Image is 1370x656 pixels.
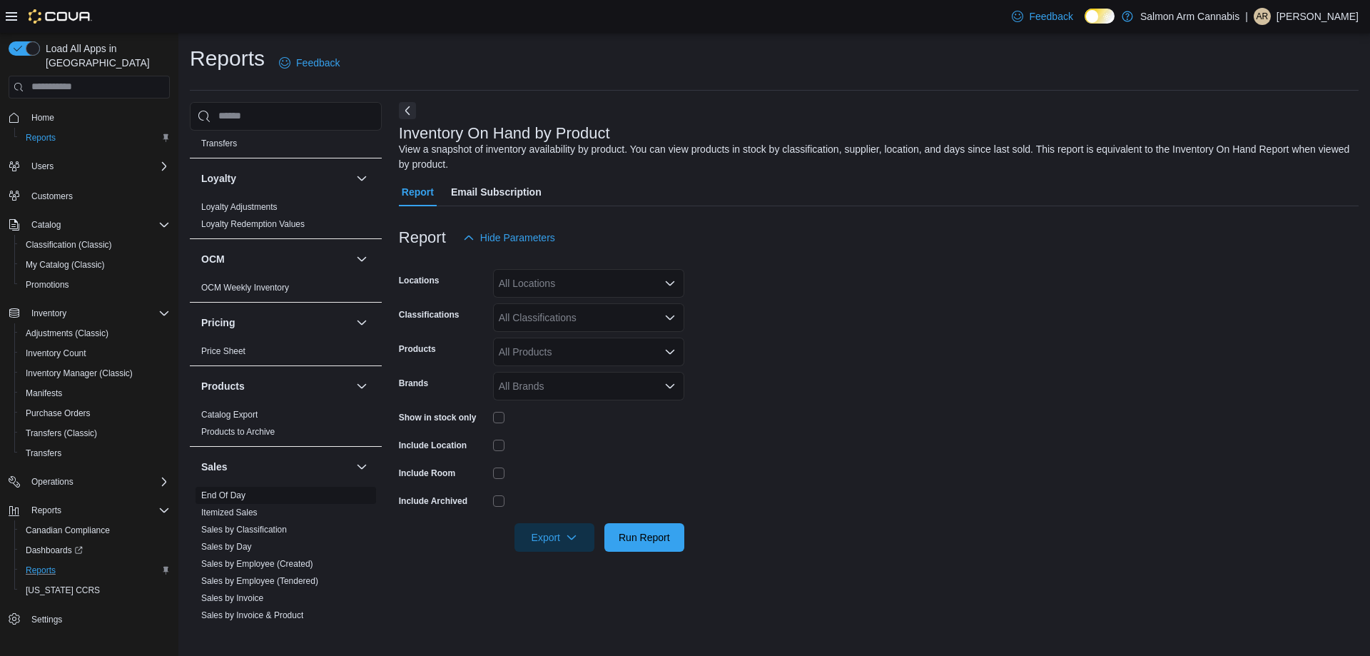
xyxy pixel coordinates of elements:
[273,49,345,77] a: Feedback
[201,171,236,186] h3: Loyalty
[20,405,96,422] a: Purchase Orders
[20,385,68,402] a: Manifests
[480,231,555,245] span: Hide Parameters
[20,522,116,539] a: Canadian Compliance
[399,440,467,451] label: Include Location
[26,610,170,628] span: Settings
[20,345,170,362] span: Inventory Count
[201,219,305,229] a: Loyalty Redemption Values
[20,542,88,559] a: Dashboards
[664,346,676,358] button: Open list of options
[399,275,440,286] label: Locations
[201,610,303,621] span: Sales by Invoice & Product
[20,385,170,402] span: Manifests
[20,425,103,442] a: Transfers (Classic)
[201,409,258,420] span: Catalog Export
[14,580,176,600] button: [US_STATE] CCRS
[201,202,278,212] a: Loyalty Adjustments
[399,142,1351,172] div: View a snapshot of inventory availability by product. You can view products in stock by classific...
[26,305,170,322] span: Inventory
[14,560,176,580] button: Reports
[31,614,62,625] span: Settings
[201,427,275,437] a: Products to Archive
[20,542,170,559] span: Dashboards
[201,460,350,474] button: Sales
[20,365,170,382] span: Inventory Manager (Classic)
[201,593,263,603] a: Sales by Invoice
[14,235,176,255] button: Classification (Classic)
[20,276,170,293] span: Promotions
[201,121,232,131] a: Reorder
[26,158,59,175] button: Users
[1277,8,1359,25] p: [PERSON_NAME]
[20,345,92,362] a: Inventory Count
[201,379,350,393] button: Products
[604,523,684,552] button: Run Report
[201,559,313,569] a: Sales by Employee (Created)
[201,508,258,518] a: Itemized Sales
[201,460,228,474] h3: Sales
[31,505,61,516] span: Reports
[20,445,170,462] span: Transfers
[201,379,245,393] h3: Products
[201,490,245,500] a: End Of Day
[201,138,237,149] span: Transfers
[20,445,67,462] a: Transfers
[399,412,477,423] label: Show in stock only
[26,428,97,439] span: Transfers (Classic)
[20,562,61,579] a: Reports
[26,545,83,556] span: Dashboards
[20,365,138,382] a: Inventory Manager (Classic)
[201,542,252,552] a: Sales by Day
[399,468,455,479] label: Include Room
[3,215,176,235] button: Catalog
[201,592,263,604] span: Sales by Invoice
[201,346,245,356] a: Price Sheet
[664,312,676,323] button: Open list of options
[353,170,370,187] button: Loyalty
[399,378,428,389] label: Brands
[20,582,170,599] span: Washington CCRS
[201,541,252,552] span: Sales by Day
[20,562,170,579] span: Reports
[399,102,416,119] button: Next
[40,41,170,70] span: Load All Apps in [GEOGRAPHIC_DATA]
[26,279,69,291] span: Promotions
[399,309,460,321] label: Classifications
[514,523,594,552] button: Export
[1140,8,1239,25] p: Salmon Arm Cannabis
[26,305,72,322] button: Inventory
[14,323,176,343] button: Adjustments (Classic)
[201,252,350,266] button: OCM
[190,198,382,238] div: Loyalty
[20,425,170,442] span: Transfers (Classic)
[31,476,73,488] span: Operations
[190,279,382,302] div: OCM
[353,251,370,268] button: OCM
[14,403,176,423] button: Purchase Orders
[31,219,61,231] span: Catalog
[20,236,118,253] a: Classification (Classic)
[14,443,176,463] button: Transfers
[201,575,318,587] span: Sales by Employee (Tendered)
[201,201,278,213] span: Loyalty Adjustments
[31,191,73,202] span: Customers
[31,161,54,172] span: Users
[26,565,56,576] span: Reports
[26,408,91,419] span: Purchase Orders
[26,328,108,339] span: Adjustments (Classic)
[201,525,287,535] a: Sales by Classification
[26,259,105,271] span: My Catalog (Classic)
[201,524,287,535] span: Sales by Classification
[353,458,370,475] button: Sales
[451,178,542,206] span: Email Subscription
[201,610,303,620] a: Sales by Invoice & Product
[201,558,313,570] span: Sales by Employee (Created)
[20,256,170,273] span: My Catalog (Classic)
[1254,8,1271,25] div: Ariel Richards
[201,316,235,330] h3: Pricing
[20,256,111,273] a: My Catalog (Classic)
[26,132,56,143] span: Reports
[26,502,67,519] button: Reports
